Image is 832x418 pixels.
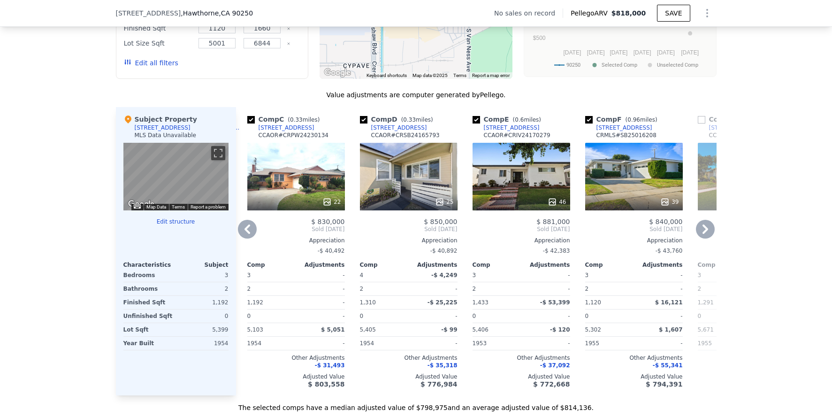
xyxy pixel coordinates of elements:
button: Edit structure [123,218,229,225]
div: Adjustments [634,261,683,269]
div: Comp G [698,115,775,124]
span: $ 850,000 [424,218,457,225]
span: $ 881,000 [536,218,570,225]
text: Selected Comp [602,62,637,68]
div: Other Adjustments [247,354,345,362]
span: 3 [698,272,702,279]
div: Adjusted Value [247,373,345,380]
div: Finished Sqft [123,296,174,309]
div: 1954 [360,337,407,350]
div: 2 [698,282,745,295]
span: 1,120 [585,299,601,306]
div: Comp [698,261,747,269]
div: Appreciation [585,237,683,244]
div: Adjustments [296,261,345,269]
div: [STREET_ADDRESS] [259,124,314,132]
div: Year Built [123,337,174,350]
span: $ 794,391 [646,380,682,388]
text: Unselected Comp [657,62,698,68]
div: - [523,282,570,295]
div: MLS Data Unavailable [135,132,197,139]
div: CCAOR # CRIV24170279 [484,132,550,139]
span: -$ 40,892 [430,248,458,254]
div: 5,399 [178,323,229,336]
div: - [523,337,570,350]
a: [STREET_ADDRESS] [585,124,652,132]
span: 1,310 [360,299,376,306]
text: J [688,22,691,28]
div: 0 [178,310,229,323]
a: [STREET_ADDRESS] [247,124,314,132]
div: Unfinished Sqft [123,310,174,323]
button: Show Options [698,4,717,23]
span: $ 803,558 [308,380,344,388]
div: 3 [178,269,229,282]
div: Comp E [473,115,545,124]
div: [STREET_ADDRESS] [135,124,191,132]
span: 0 [247,313,251,319]
span: 0 [585,313,589,319]
span: 0 [360,313,364,319]
div: Adjustments [409,261,458,269]
div: Adjusted Value [585,373,683,380]
div: 39 [660,197,679,207]
div: CCAOR # CRPW24230134 [259,132,329,139]
div: No sales on record [494,8,563,18]
div: Characteristics [123,261,176,269]
span: [STREET_ADDRESS] [116,8,181,18]
span: -$ 42,383 [543,248,570,254]
div: Comp [473,261,521,269]
div: Lot Sqft [123,323,174,336]
span: -$ 55,341 [653,362,683,369]
span: 1,291 [698,299,714,306]
div: - [298,282,345,295]
div: The selected comps have a median adjusted value of $798,975 and an average adjusted value of $814... [116,395,717,412]
text: 90250 [566,62,580,68]
a: Open this area in Google Maps (opens a new window) [322,67,353,79]
div: Other Adjustments [360,354,458,362]
text: $500 [533,35,545,41]
img: Google [322,67,353,79]
span: 3 [585,272,589,279]
span: 0 [473,313,476,319]
span: 0.96 [627,116,640,123]
div: 46 [548,197,566,207]
text: [DATE] [587,49,604,56]
span: 5,406 [473,326,489,333]
span: -$ 40,492 [318,248,345,254]
div: Bathrooms [123,282,174,295]
div: CCAOR # CRSB24165793 [371,132,440,139]
div: - [636,337,683,350]
div: Value adjustments are computer generated by Pellego . [116,90,717,100]
span: $ 830,000 [311,218,344,225]
span: 5,405 [360,326,376,333]
div: [STREET_ADDRESS] [596,124,652,132]
div: Comp [585,261,634,269]
span: $ 772,668 [533,380,570,388]
span: $ 16,121 [655,299,683,306]
button: Clear [287,42,290,46]
span: -$ 53,399 [540,299,570,306]
div: CCAOR # CRPW25173047 [709,132,779,139]
div: - [523,269,570,282]
div: 1955 [585,337,632,350]
span: 5,671 [698,326,714,333]
span: 5,103 [247,326,263,333]
span: 0.33 [290,116,303,123]
button: Keyboard shortcuts [134,204,140,209]
span: $ 776,984 [420,380,457,388]
div: - [298,337,345,350]
div: Comp D [360,115,437,124]
div: 1,192 [178,296,229,309]
div: Adjusted Value [473,373,570,380]
button: Map Data [146,204,166,210]
a: [STREET_ADDRESS] [473,124,540,132]
div: Finished Sqft [124,22,193,35]
span: ( miles) [397,116,437,123]
div: - [523,310,570,323]
span: -$ 37,092 [540,362,570,369]
div: [STREET_ADDRESS] [484,124,540,132]
text: [DATE] [563,49,581,56]
span: 0.33 [403,116,416,123]
div: Street View [123,143,229,210]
